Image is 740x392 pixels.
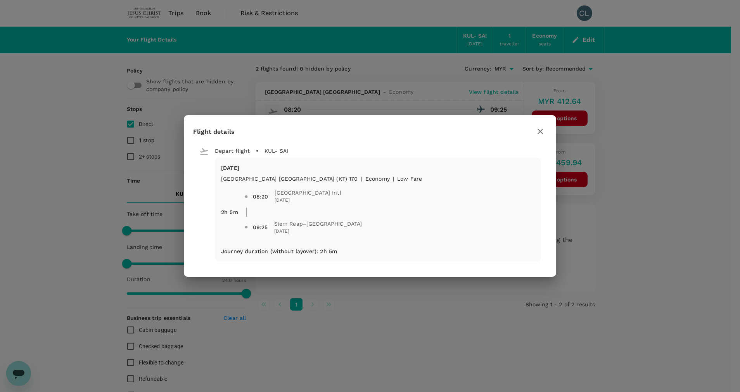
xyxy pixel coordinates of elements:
[274,228,362,235] span: [DATE]
[275,197,341,204] span: [DATE]
[361,176,362,182] span: |
[253,193,268,200] div: 08:20
[221,164,534,172] p: [DATE]
[365,175,390,183] p: economy
[265,147,288,155] p: KUL - SAI
[275,189,341,197] span: [GEOGRAPHIC_DATA] Intl
[253,223,268,231] div: 09:25
[221,208,238,216] p: 2h 5m
[215,147,250,155] p: Depart flight
[397,175,422,183] p: Low Fare
[393,176,394,182] span: |
[274,220,362,228] span: Siem Reap–[GEOGRAPHIC_DATA]
[193,128,235,135] span: Flight details
[221,247,337,255] p: Journey duration (without layover) : 2h 5m
[221,175,358,183] p: [GEOGRAPHIC_DATA] [GEOGRAPHIC_DATA] (KT) 170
